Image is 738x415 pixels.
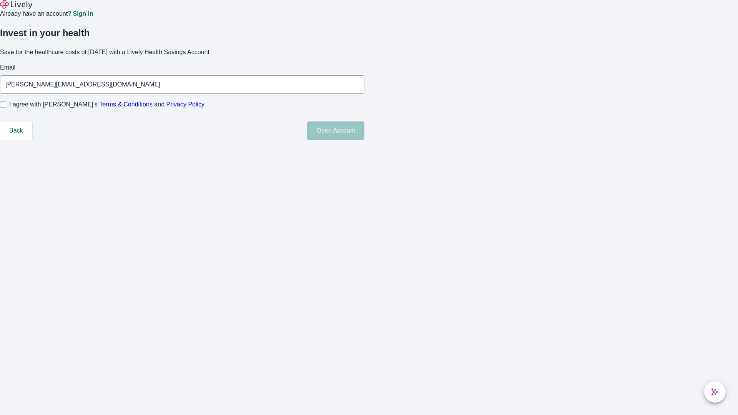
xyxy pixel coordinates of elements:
[99,101,153,108] a: Terms & Conditions
[9,100,204,109] span: I agree with [PERSON_NAME]’s and
[73,11,93,17] a: Sign in
[704,381,726,403] button: chat
[711,388,719,396] svg: Lively AI Assistant
[166,101,205,108] a: Privacy Policy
